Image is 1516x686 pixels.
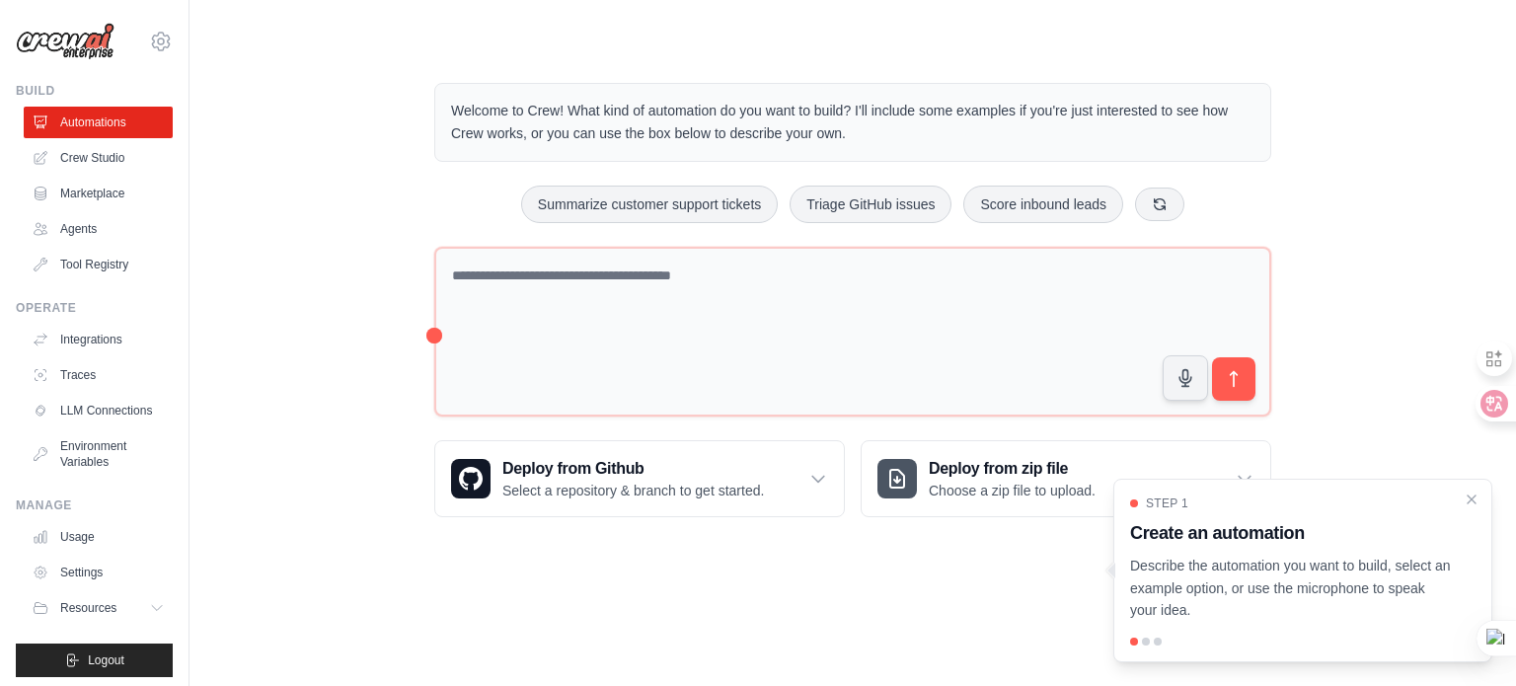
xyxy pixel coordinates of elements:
[963,186,1123,223] button: Score inbound leads
[24,592,173,624] button: Resources
[521,186,778,223] button: Summarize customer support tickets
[790,186,951,223] button: Triage GitHub issues
[24,142,173,174] a: Crew Studio
[16,300,173,316] div: Operate
[1146,495,1188,511] span: Step 1
[24,430,173,478] a: Environment Variables
[24,359,173,391] a: Traces
[24,213,173,245] a: Agents
[451,100,1254,145] p: Welcome to Crew! What kind of automation do you want to build? I'll include some examples if you'...
[1130,519,1452,547] h3: Create an automation
[1464,492,1479,507] button: Close walkthrough
[24,178,173,209] a: Marketplace
[24,324,173,355] a: Integrations
[1130,555,1452,622] p: Describe the automation you want to build, select an example option, or use the microphone to spe...
[24,249,173,280] a: Tool Registry
[16,83,173,99] div: Build
[88,652,124,668] span: Logout
[24,521,173,553] a: Usage
[16,644,173,677] button: Logout
[24,107,173,138] a: Automations
[929,481,1096,500] p: Choose a zip file to upload.
[16,23,114,60] img: Logo
[24,557,173,588] a: Settings
[929,457,1096,481] h3: Deploy from zip file
[502,481,764,500] p: Select a repository & branch to get started.
[60,600,116,616] span: Resources
[502,457,764,481] h3: Deploy from Github
[16,497,173,513] div: Manage
[24,395,173,426] a: LLM Connections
